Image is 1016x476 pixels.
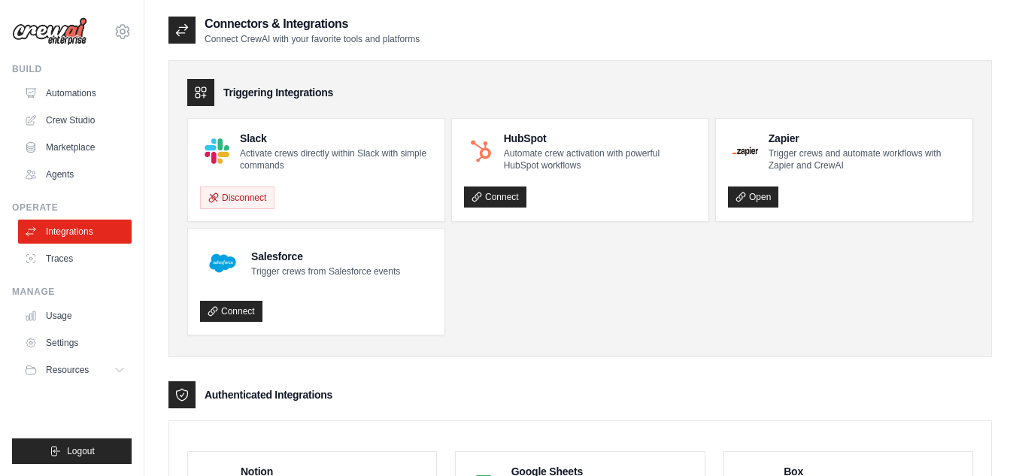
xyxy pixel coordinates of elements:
button: Resources [18,358,132,382]
a: Settings [18,331,132,355]
h4: Salesforce [251,249,400,264]
p: Trigger crews and automate workflows with Zapier and CrewAI [769,147,960,171]
div: Manage [12,286,132,298]
a: Usage [18,304,132,328]
button: Disconnect [200,186,274,209]
p: Trigger crews from Salesforce events [251,265,400,277]
img: Zapier Logo [732,147,758,156]
h4: Zapier [769,131,960,146]
h3: Triggering Integrations [223,85,333,100]
p: Connect CrewAI with your favorite tools and platforms [205,33,420,45]
a: Automations [18,81,132,105]
div: Build [12,63,132,75]
p: Activate crews directly within Slack with simple commands [240,147,432,171]
img: Salesforce Logo [205,245,241,281]
a: Agents [18,162,132,186]
div: Operate [12,202,132,214]
h3: Authenticated Integrations [205,387,332,402]
a: Integrations [18,220,132,244]
p: Automate crew activation with powerful HubSpot workflows [504,147,696,171]
a: Connect [200,301,262,322]
a: Crew Studio [18,108,132,132]
img: HubSpot Logo [469,139,493,164]
a: Marketplace [18,135,132,159]
h4: Slack [240,131,432,146]
a: Connect [464,186,526,208]
h4: HubSpot [504,131,696,146]
a: Open [728,186,778,208]
a: Traces [18,247,132,271]
img: Slack Logo [205,138,229,163]
h2: Connectors & Integrations [205,15,420,33]
button: Logout [12,438,132,464]
span: Resources [46,364,89,376]
img: Logo [12,17,87,46]
span: Logout [67,445,95,457]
